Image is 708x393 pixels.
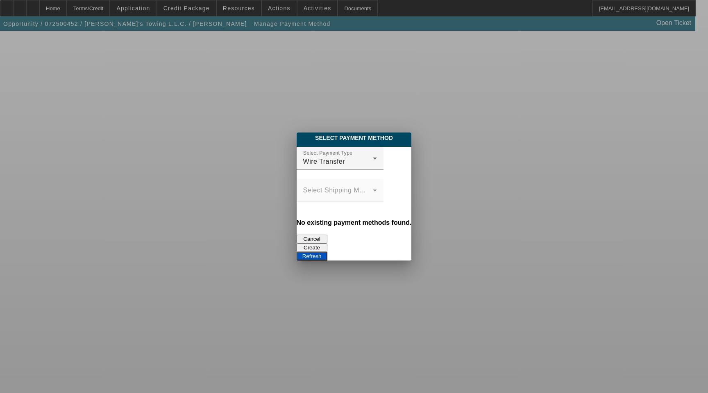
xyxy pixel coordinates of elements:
[303,135,406,141] span: Select Payment Method
[303,158,345,165] span: Wire Transfer
[297,217,412,228] p: No existing payment methods found.
[297,252,327,260] button: Refresh
[297,235,327,243] button: Cancel
[303,151,352,156] mat-label: Select Payment Type
[297,243,327,252] button: Create
[303,187,377,194] mat-label: Select Shipping Method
